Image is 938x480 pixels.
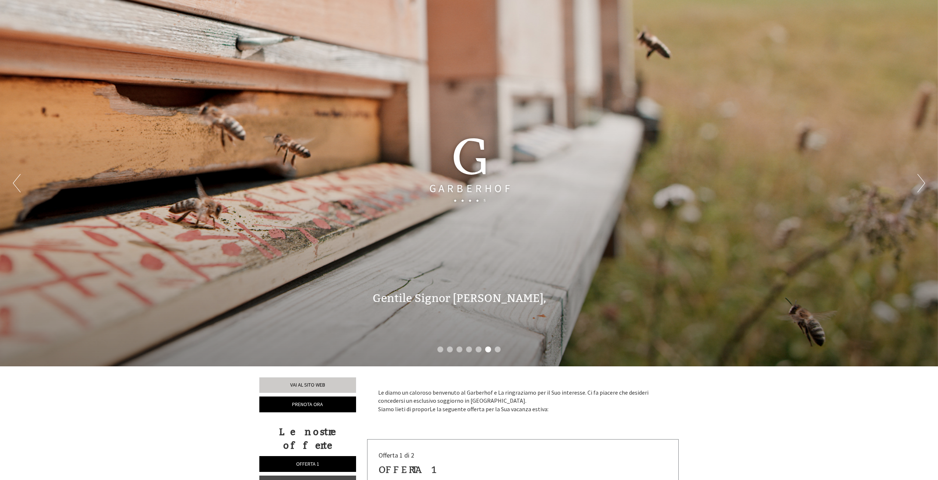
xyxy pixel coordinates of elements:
[917,174,925,192] button: Next
[373,292,546,305] h1: Gentile Signor [PERSON_NAME],
[379,451,414,459] span: Offerta 1 di 2
[296,461,319,467] span: Offerta 1
[378,388,668,414] p: Le diamo un caloroso benvenuto al Garberhof e La ringraziamo per il Suo interesse. Ci fa piacere ...
[379,463,438,477] div: Offerta 1
[13,174,21,192] button: Previous
[259,377,356,393] a: Vai al sito web
[259,425,356,452] div: Le nostre offerte
[259,397,356,412] a: Prenota ora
